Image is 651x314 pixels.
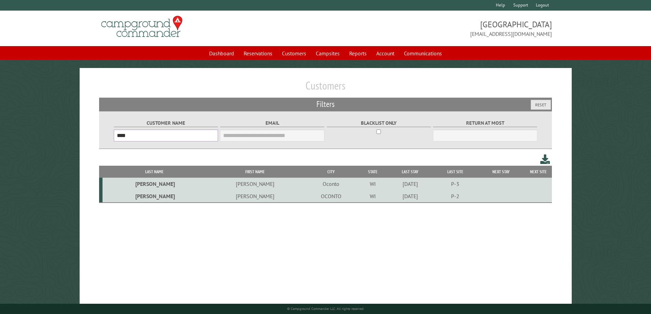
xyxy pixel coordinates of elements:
th: Last Name [103,166,206,178]
a: Account [372,47,398,60]
img: Campground Commander [99,13,185,40]
th: Next Stay [477,166,525,178]
a: Dashboard [205,47,238,60]
a: Download this customer list (.csv) [540,153,550,166]
a: Communications [400,47,446,60]
th: First Name [206,166,304,178]
td: P-2 [433,190,478,203]
td: [PERSON_NAME] [206,178,304,190]
a: Customers [278,47,310,60]
th: Last Site [433,166,478,178]
td: P-3 [433,178,478,190]
td: [PERSON_NAME] [103,190,206,203]
a: Campsites [312,47,344,60]
th: City [304,166,358,178]
th: State [358,166,387,178]
td: [PERSON_NAME] [206,190,304,203]
h1: Customers [99,79,552,98]
a: Reservations [240,47,276,60]
small: © Campground Commander LLC. All rights reserved. [287,306,364,311]
td: Oconto [304,178,358,190]
h2: Filters [99,98,552,111]
th: Last Stay [388,166,433,178]
td: WI [358,178,387,190]
div: [DATE] [389,180,432,187]
span: [GEOGRAPHIC_DATA] [EMAIL_ADDRESS][DOMAIN_NAME] [326,19,552,38]
td: WI [358,190,387,203]
td: [PERSON_NAME] [103,178,206,190]
label: Email [220,119,324,127]
label: Customer Name [114,119,218,127]
label: Blacklist only [327,119,431,127]
button: Reset [531,100,551,110]
a: Reports [345,47,371,60]
label: Return at most [433,119,537,127]
div: [DATE] [389,193,432,200]
td: OCONTO [304,190,358,203]
th: Next Site [525,166,552,178]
